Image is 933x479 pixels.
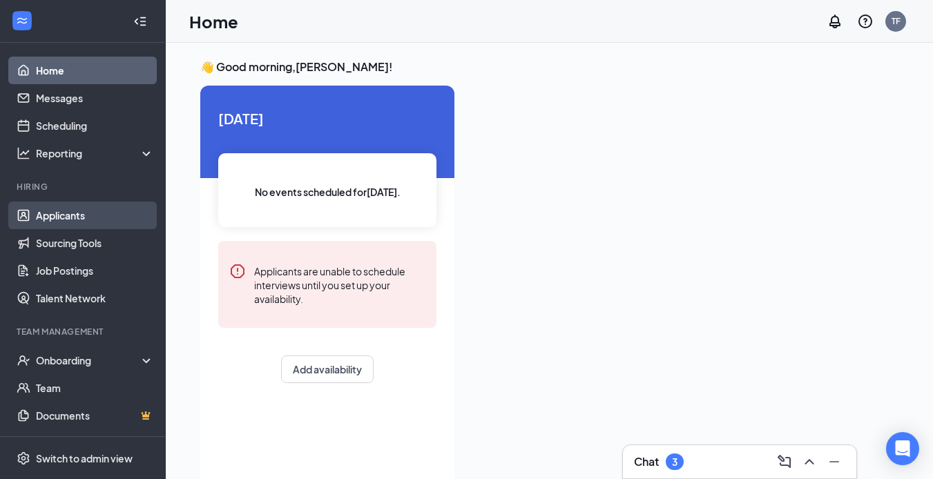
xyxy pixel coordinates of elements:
svg: Settings [17,451,30,465]
a: Messages [36,84,154,112]
svg: Analysis [17,146,30,160]
div: Open Intercom Messenger [886,432,919,465]
svg: Notifications [827,13,843,30]
div: Team Management [17,326,151,338]
svg: UserCheck [17,353,30,367]
svg: QuestionInfo [857,13,874,30]
button: ComposeMessage [773,451,796,473]
button: ChevronUp [798,451,820,473]
svg: Collapse [133,14,147,28]
a: Sourcing Tools [36,229,154,257]
a: Scheduling [36,112,154,139]
div: 3 [672,456,677,468]
svg: WorkstreamLogo [15,14,29,28]
div: Onboarding [36,353,142,367]
svg: Minimize [826,453,843,470]
a: Job Postings [36,257,154,284]
div: TF [892,15,901,27]
div: Applicants are unable to schedule interviews until you set up your availability. [254,263,425,306]
a: Home [36,57,154,84]
a: Applicants [36,202,154,229]
a: SurveysCrown [36,429,154,457]
svg: Error [229,263,246,280]
span: No events scheduled for [DATE] . [255,184,401,199]
a: Team [36,374,154,402]
div: Hiring [17,181,151,193]
button: Add availability [281,355,374,383]
svg: ChevronUp [801,453,818,470]
h3: Chat [634,454,659,469]
span: [DATE] [218,108,436,129]
svg: ComposeMessage [776,453,793,470]
div: Reporting [36,146,155,160]
a: DocumentsCrown [36,402,154,429]
a: Talent Network [36,284,154,312]
button: Minimize [823,451,845,473]
h1: Home [189,10,238,33]
h3: 👋 Good morning, [PERSON_NAME] ! [200,59,898,75]
div: Switch to admin view [36,451,133,465]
